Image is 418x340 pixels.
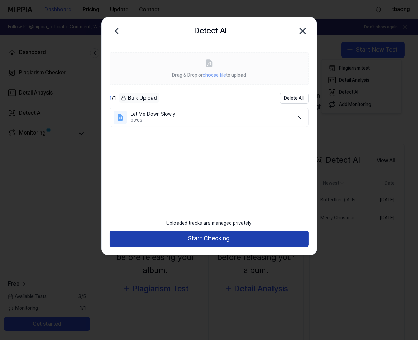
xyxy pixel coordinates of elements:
button: Start Checking [110,231,309,247]
button: Bulk Upload [119,93,159,103]
div: Let Me Down Slowly [131,111,289,118]
span: choose file [203,72,226,78]
span: 1 [110,95,112,101]
div: / 1 [110,94,116,102]
span: Drag & Drop or to upload [172,72,246,78]
h2: Detect AI [194,24,227,37]
div: 03:03 [131,118,289,123]
div: Uploaded tracks are managed privately [163,216,256,231]
button: Delete All [280,93,309,104]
